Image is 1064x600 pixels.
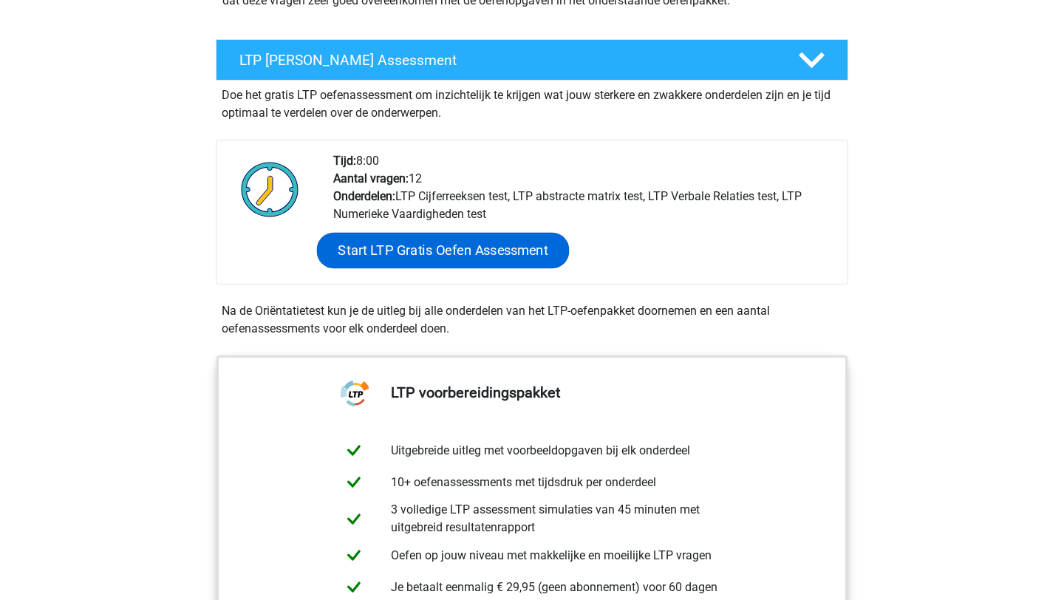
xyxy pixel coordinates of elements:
[333,154,356,168] b: Tijd:
[239,52,774,69] h4: LTP [PERSON_NAME] Assessment
[210,39,854,81] a: LTP [PERSON_NAME] Assessment
[216,81,848,122] div: Doe het gratis LTP oefenassessment om inzichtelijk te krijgen wat jouw sterkere en zwakkere onder...
[317,233,570,268] a: Start LTP Gratis Oefen Assessment
[322,152,847,284] div: 8:00 12 LTP Cijferreeksen test, LTP abstracte matrix test, LTP Verbale Relaties test, LTP Numerie...
[216,302,848,338] div: Na de Oriëntatietest kun je de uitleg bij alle onderdelen van het LTP-oefenpakket doornemen en ee...
[233,152,307,226] img: Klok
[333,171,409,185] b: Aantal vragen:
[333,189,395,203] b: Onderdelen:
